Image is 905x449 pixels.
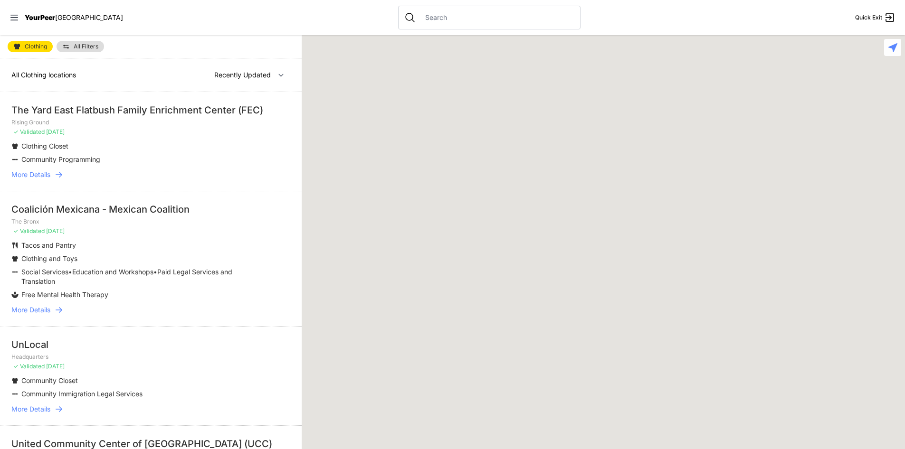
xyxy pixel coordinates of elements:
p: The Bronx [11,218,290,225]
div: UnLocal [11,338,290,351]
div: Avenue Church [692,282,704,298]
span: ✓ Validated [13,128,45,135]
a: Clothing [8,41,53,52]
div: Manhattan [700,63,712,78]
div: The Yard East Flatbush Family Enrichment Center (FEC) [11,103,290,117]
div: Manhattan [594,346,606,362]
div: Uptown/Harlem DYCD Youth Drop-in Center [685,66,697,82]
span: [DATE] [46,227,65,234]
a: Quick Exit [855,12,895,23]
div: The PILLARS – Holistic Recovery Support [662,58,674,73]
span: All Clothing locations [11,71,76,79]
div: Coalición Mexicana - Mexican Coalition [11,203,290,216]
a: More Details [11,170,290,179]
span: • [68,268,72,276]
span: Free Mental Health Therapy [21,290,108,299]
span: All Filters [74,44,98,49]
span: ✓ Validated [13,227,45,234]
p: Headquarters [11,353,290,361]
span: ✓ Validated [13,363,45,370]
span: More Details [11,305,50,315]
span: Social Services [21,268,68,276]
div: Ford Hall [591,84,602,100]
span: Quick Exit [855,14,882,21]
div: The Cathedral Church of St. John the Divine [613,107,625,122]
span: Education and Workshops [72,268,153,276]
p: Rising Ground [11,119,290,126]
input: Search [419,13,574,22]
div: Fancy Thrift Shop [739,423,751,438]
span: • [153,268,157,276]
div: 9th Avenue Drop-in Center [466,393,478,409]
span: YourPeer [25,13,55,21]
div: Manhattan [711,87,723,102]
div: East Harlem [725,88,737,103]
span: More Details [11,170,50,179]
a: More Details [11,305,290,315]
span: [GEOGRAPHIC_DATA] [55,13,123,21]
span: [DATE] [46,128,65,135]
span: Community Immigration Legal Services [21,390,143,398]
span: Tacos and Pantry [21,241,76,249]
a: YourPeer[GEOGRAPHIC_DATA] [25,15,123,20]
div: Pathways Adult Drop-In Program [512,245,524,261]
span: Clothing and Toys [21,254,77,262]
span: [DATE] [46,363,65,370]
div: Main Location [752,115,763,130]
div: Manhattan [606,48,618,64]
a: More Details [11,404,290,414]
span: Clothing Closet [21,142,68,150]
span: Community Programming [21,155,100,163]
span: More Details [11,404,50,414]
a: All Filters [57,41,104,52]
span: Clothing [25,44,47,49]
span: Community Closet [21,376,78,384]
